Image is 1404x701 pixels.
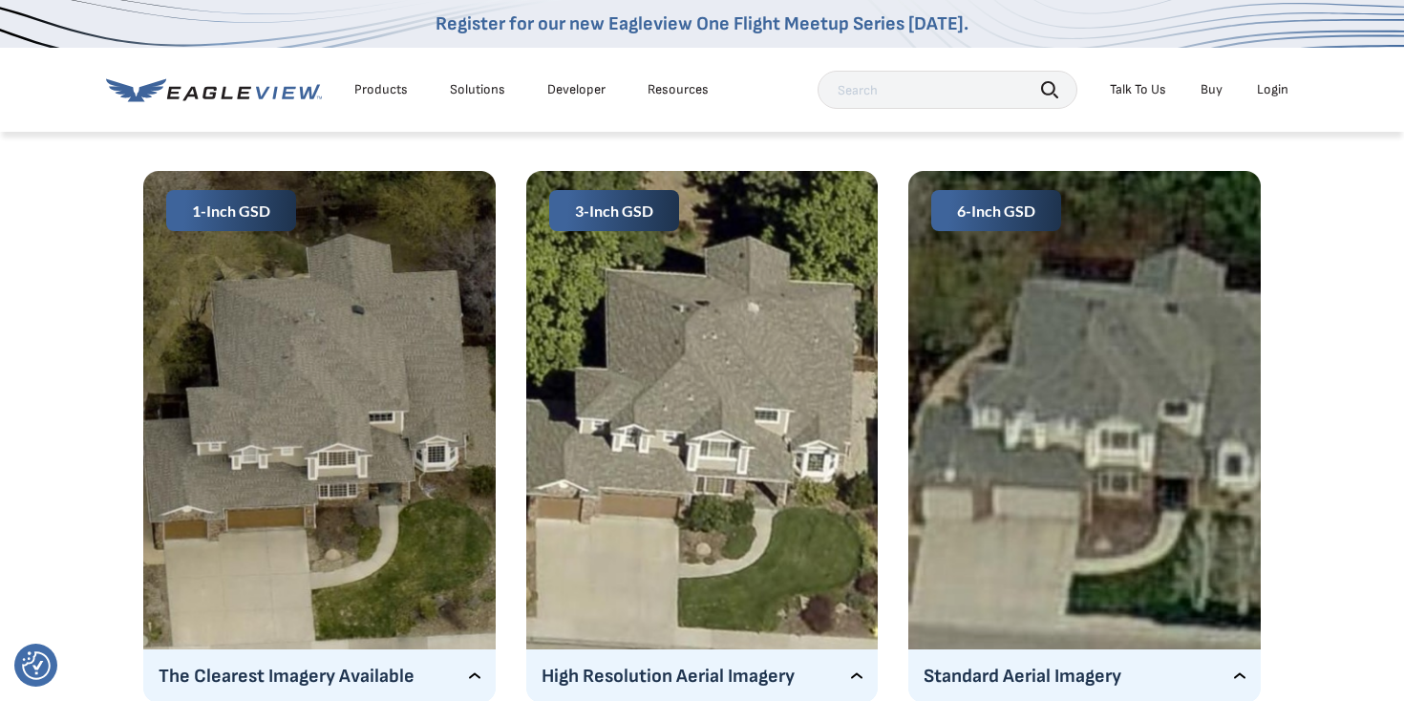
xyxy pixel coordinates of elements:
div: Login [1257,81,1288,98]
p: 6-Inch GSD [931,190,1061,231]
p: Standard Aerial Imagery [924,661,1245,691]
div: Talk To Us [1110,81,1166,98]
img: Revisit consent button [22,651,51,680]
p: 1-Inch GSD [166,190,296,231]
div: Products [354,81,408,98]
p: The Clearest Imagery Available [159,661,480,691]
a: Register for our new Eagleview One Flight Meetup Series [DATE]. [436,12,968,35]
div: Resources [648,81,709,98]
div: Solutions [450,81,505,98]
a: Buy [1201,81,1223,98]
p: High Resolution Aerial Imagery [542,661,863,691]
button: Consent Preferences [22,651,51,680]
a: Developer [547,81,606,98]
p: 3-Inch GSD [549,190,679,231]
input: Search [818,71,1077,109]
